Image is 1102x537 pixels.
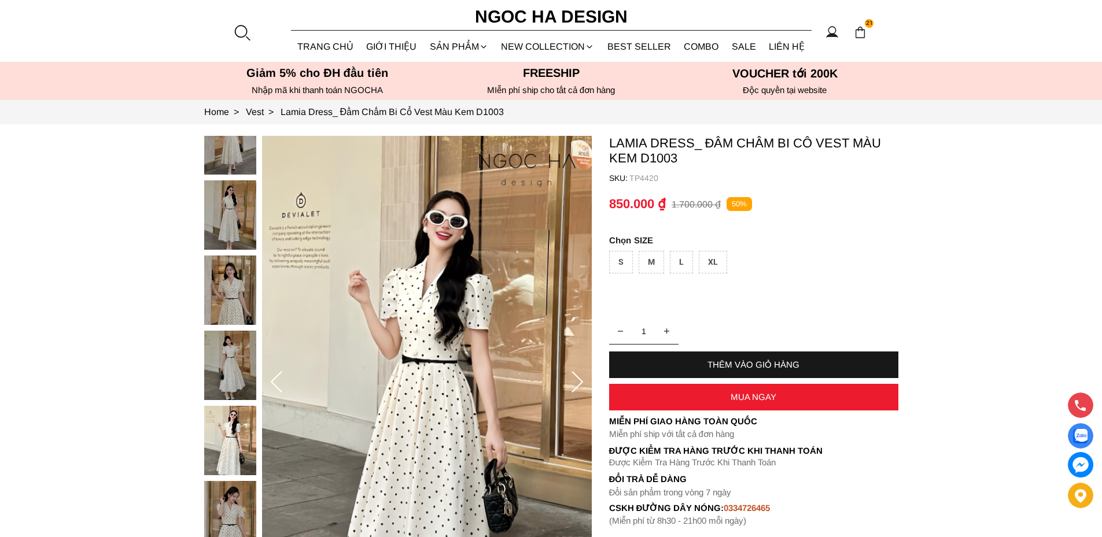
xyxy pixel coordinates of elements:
a: NEW COLLECTION [495,31,601,62]
p: 50% [727,197,752,212]
a: Display image [1068,423,1093,449]
h6: SKU: [609,173,629,183]
font: Miễn phí giao hàng toàn quốc [609,416,757,426]
img: Lamia Dress_ Đầm Chấm Bi Cổ Vest Màu Kem D1003_mini_1 [204,180,256,250]
a: LIÊN HỆ [762,31,812,62]
font: cskh đường dây nóng: [609,503,724,513]
img: Display image [1073,429,1088,443]
a: Link to Vest [246,107,281,117]
font: Đổi sản phẩm trong vòng 7 ngày [609,487,732,497]
div: M [639,251,664,273]
div: THÊM VÀO GIỎ HÀNG [609,360,898,369]
h6: MIễn phí ship cho tất cả đơn hàng [438,85,665,95]
div: L [670,251,693,273]
img: img-CART-ICON-ksit0nf1 [854,26,867,39]
font: (Miễn phí từ 8h30 - 21h00 mỗi ngày) [609,516,746,525]
a: Ngoc Ha Design [465,3,638,31]
span: > [264,107,278,117]
span: > [229,107,244,117]
a: BEST SELLER [601,31,678,62]
a: messenger [1068,452,1093,477]
a: TRANG CHỦ [291,31,360,62]
font: Giảm 5% cho ĐH đầu tiên [246,66,388,79]
img: Lamia Dress_ Đầm Chấm Bi Cổ Vest Màu Kem D1003_mini_4 [204,406,256,475]
h5: VOUCHER tới 200K [672,66,898,80]
div: MUA NGAY [609,392,898,402]
img: Lamia Dress_ Đầm Chấm Bi Cổ Vest Màu Kem D1003_mini_0 [204,105,256,175]
span: 21 [865,19,874,28]
p: 850.000 ₫ [609,197,666,212]
font: Nhập mã khi thanh toán NGOCHA [252,85,383,95]
font: Freeship [523,66,580,79]
a: Combo [677,31,725,62]
h6: Đổi trả dễ dàng [609,474,898,484]
p: 1.700.000 ₫ [672,199,721,210]
a: SALE [725,31,763,62]
font: Miễn phí ship với tất cả đơn hàng [609,429,734,439]
div: SẢN PHẨM [423,31,495,62]
font: 0334726465 [724,503,770,513]
h6: Độc quyền tại website [672,85,898,95]
p: TP4420 [629,173,898,183]
p: Được Kiểm Tra Hàng Trước Khi Thanh Toán [609,446,898,456]
input: Quantity input [609,320,679,343]
a: GIỚI THIỆU [360,31,423,62]
a: Link to Lamia Dress_ Đầm Chấm Bi Cổ Vest Màu Kem D1003 [281,107,504,117]
a: Link to Home [204,107,246,117]
div: S [609,251,633,273]
p: Lamia Dress_ Đầm Chấm Bi Cổ Vest Màu Kem D1003 [609,136,898,166]
p: SIZE [609,235,898,245]
img: Lamia Dress_ Đầm Chấm Bi Cổ Vest Màu Kem D1003_mini_3 [204,331,256,400]
p: Được Kiểm Tra Hàng Trước Khi Thanh Toán [609,457,898,468]
div: XL [699,251,727,273]
img: Lamia Dress_ Đầm Chấm Bi Cổ Vest Màu Kem D1003_mini_2 [204,255,256,325]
